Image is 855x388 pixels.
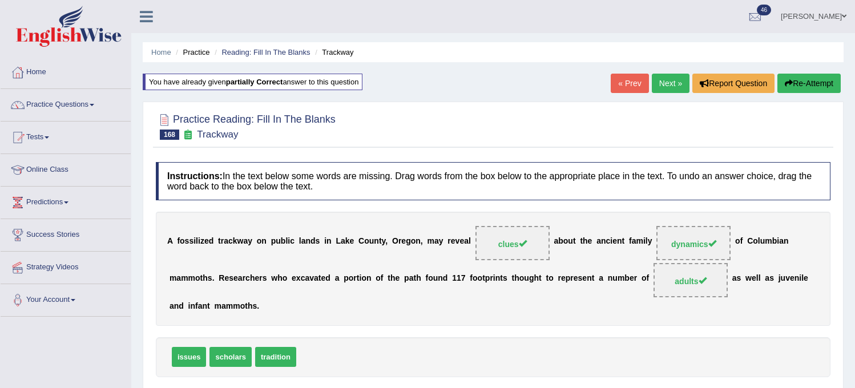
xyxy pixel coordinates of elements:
[765,274,769,283] b: a
[350,237,354,246] b: e
[409,274,414,283] b: a
[314,274,318,283] b: a
[784,237,789,246] b: n
[570,274,573,283] b: r
[167,171,223,181] b: Instructions:
[369,237,374,246] b: u
[156,162,830,200] h4: In the text below some words are missing. Drag words from the box below to the appropriate place ...
[385,237,388,246] b: ,
[195,274,200,283] b: o
[374,237,379,246] b: n
[427,237,434,246] b: m
[428,274,433,283] b: o
[671,240,716,249] span: dynamics
[301,237,306,246] b: a
[176,274,181,283] b: a
[612,274,618,283] b: u
[654,263,728,297] span: Drop target
[200,237,204,246] b: z
[452,274,457,283] b: 1
[573,237,576,246] b: t
[1,284,131,313] a: Your Account
[345,237,350,246] b: k
[546,274,549,283] b: t
[601,237,606,246] b: n
[396,274,400,283] b: e
[226,301,233,310] b: m
[358,237,364,246] b: C
[781,274,786,283] b: u
[692,74,775,93] button: Report Question
[737,274,741,283] b: s
[478,274,483,283] b: o
[218,237,221,246] b: t
[364,237,369,246] b: o
[248,301,253,310] b: h
[413,274,416,283] b: t
[498,240,527,249] span: clues
[245,274,250,283] b: c
[583,237,588,246] b: h
[250,274,255,283] b: h
[624,274,630,283] b: b
[290,237,295,246] b: c
[769,274,774,283] b: s
[310,237,316,246] b: d
[503,274,507,283] b: s
[259,274,262,283] b: r
[461,274,466,283] b: 7
[596,237,601,246] b: a
[170,301,174,310] b: a
[361,274,366,283] b: o
[349,274,354,283] b: o
[388,274,390,283] b: t
[309,274,314,283] b: v
[261,237,267,246] b: n
[785,274,790,283] b: v
[301,274,305,283] b: c
[606,237,611,246] b: c
[316,237,320,246] b: s
[179,301,184,310] b: d
[185,237,189,246] b: s
[421,237,423,246] b: ,
[1,122,131,150] a: Tests
[529,274,534,283] b: g
[203,274,208,283] b: h
[656,226,731,260] span: Drop target
[341,237,345,246] b: a
[512,274,515,283] b: t
[459,237,464,246] b: e
[433,274,438,283] b: u
[285,237,288,246] b: l
[296,274,301,283] b: x
[485,274,490,283] b: p
[524,274,529,283] b: u
[592,274,595,283] b: t
[740,237,743,246] b: f
[257,237,262,246] b: o
[558,274,561,283] b: r
[411,237,416,246] b: o
[219,274,224,283] b: R
[416,237,421,246] b: n
[318,274,321,283] b: t
[196,237,198,246] b: l
[325,274,330,283] b: d
[204,237,209,246] b: e
[646,274,649,283] b: f
[212,274,215,283] b: .
[554,237,558,246] b: a
[252,301,257,310] b: s
[188,301,191,310] b: i
[173,47,209,58] li: Practice
[312,47,353,58] li: Trackway
[469,237,471,246] b: l
[574,274,578,283] b: e
[326,237,332,246] b: n
[801,274,804,283] b: l
[401,237,406,246] b: e
[215,301,221,310] b: m
[379,237,382,246] b: t
[181,274,188,283] b: m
